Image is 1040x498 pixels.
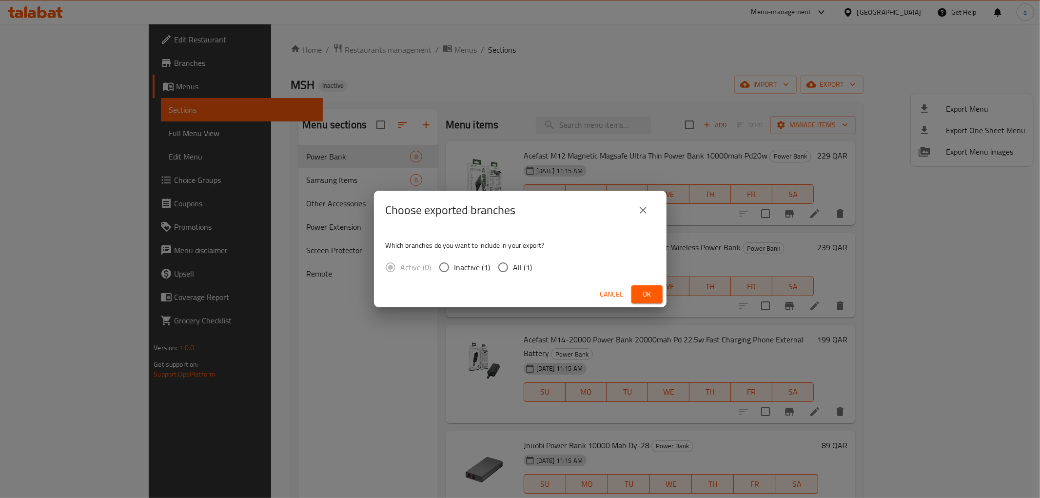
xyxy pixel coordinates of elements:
[386,202,516,218] h2: Choose exported branches
[631,199,655,222] button: close
[639,288,655,300] span: Ok
[454,261,491,273] span: Inactive (1)
[596,285,628,303] button: Cancel
[600,288,624,300] span: Cancel
[386,240,655,250] p: Which branches do you want to include in your export?
[401,261,432,273] span: Active (0)
[631,285,663,303] button: Ok
[513,261,532,273] span: All (1)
